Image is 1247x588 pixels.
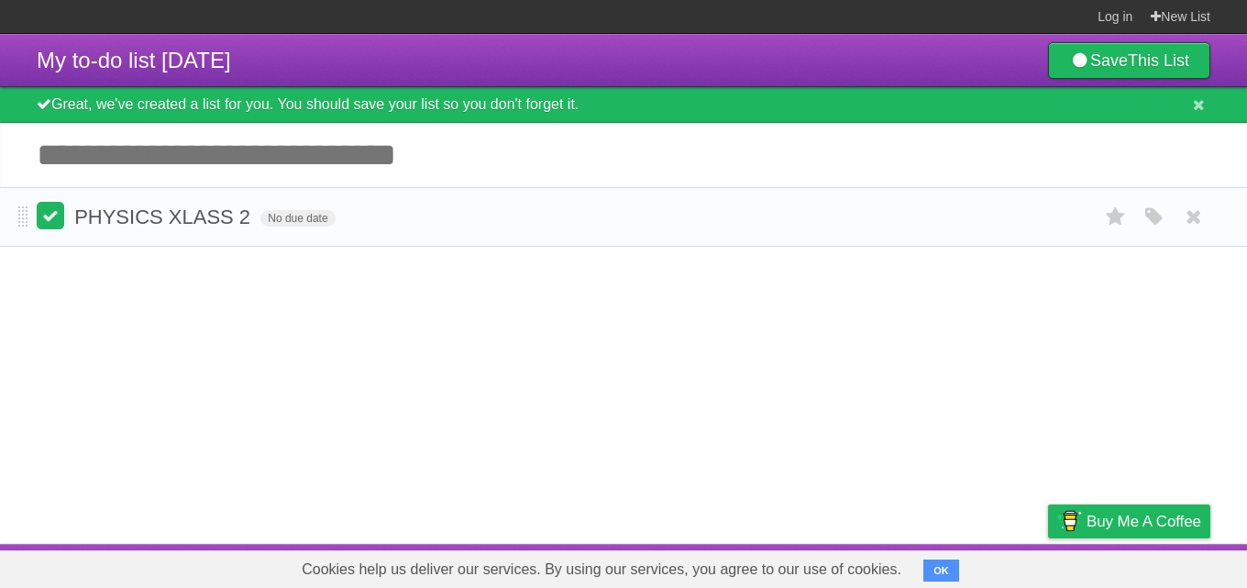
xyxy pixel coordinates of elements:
a: Suggest a feature [1095,549,1210,583]
a: Buy me a coffee [1048,505,1210,538]
a: Terms [962,549,1002,583]
a: Developers [865,549,939,583]
button: OK [923,560,959,582]
span: My to-do list [DATE] [37,48,231,72]
a: SaveThis List [1048,42,1210,79]
span: No due date [260,210,335,227]
span: Buy me a coffee [1087,505,1201,538]
span: Cookies help us deliver our services. By using our services, you agree to our use of cookies. [283,551,920,588]
label: Star task [1098,202,1133,232]
a: Privacy [1024,549,1072,583]
a: About [804,549,843,583]
b: This List [1128,51,1189,70]
img: Buy me a coffee [1057,505,1082,537]
span: PHYSICS XLASS 2 [74,205,255,228]
label: Done [37,202,64,229]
